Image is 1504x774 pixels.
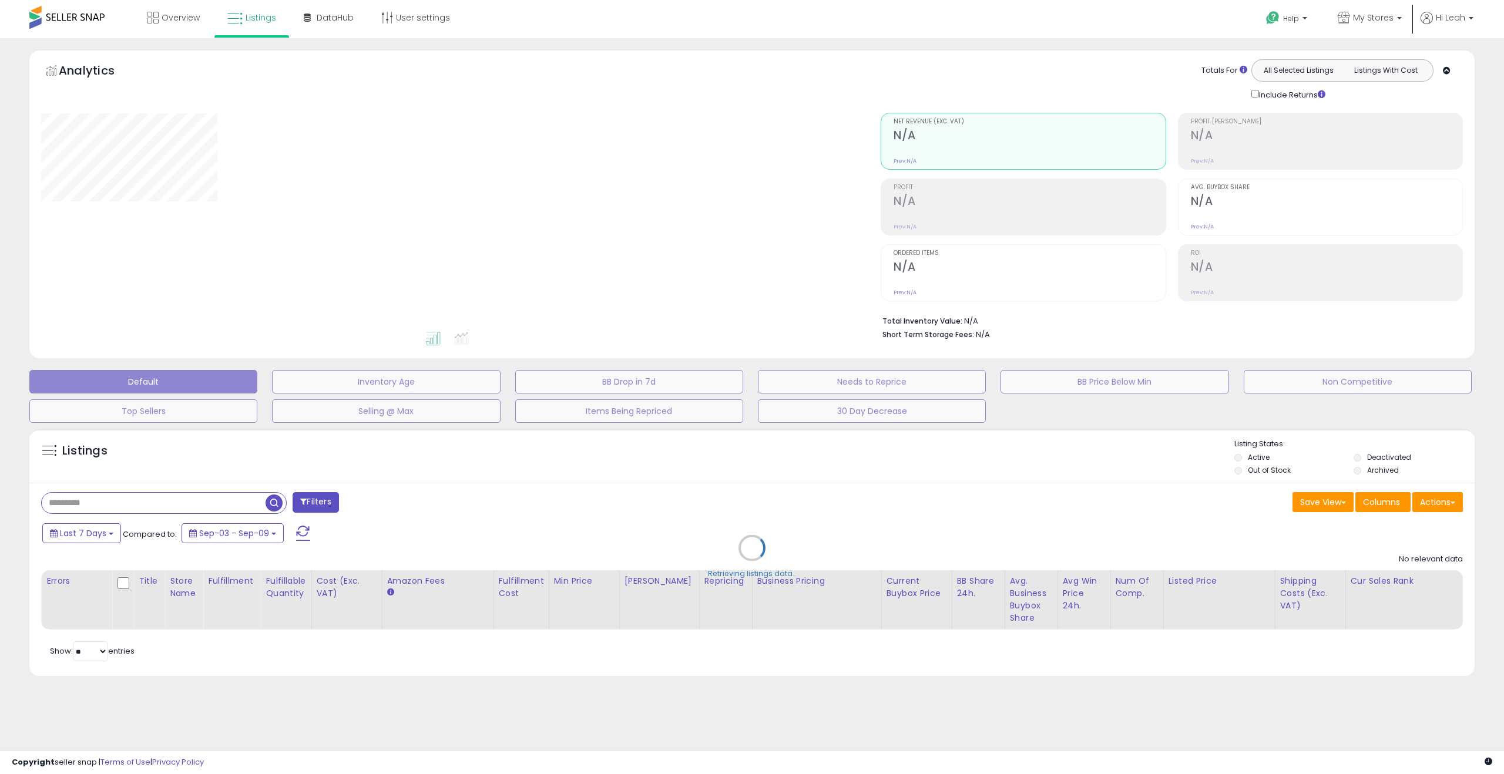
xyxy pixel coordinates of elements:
b: Total Inventory Value: [882,316,962,326]
b: Short Term Storage Fees: [882,329,974,339]
span: My Stores [1353,12,1394,23]
span: Profit [PERSON_NAME] [1191,119,1462,125]
h2: N/A [894,194,1165,210]
h2: N/A [1191,194,1462,210]
a: Help [1257,2,1319,38]
button: Default [29,370,257,393]
i: Get Help [1265,11,1280,25]
button: Inventory Age [272,370,500,393]
h5: Analytics [59,62,137,82]
small: Prev: N/A [1191,223,1214,230]
small: Prev: N/A [1191,289,1214,296]
span: Hi Leah [1436,12,1465,23]
button: Selling @ Max [272,399,500,423]
h2: N/A [1191,260,1462,276]
span: Ordered Items [894,250,1165,257]
small: Prev: N/A [894,223,916,230]
button: Needs to Reprice [758,370,986,393]
span: Net Revenue (Exc. VAT) [894,119,1165,125]
button: Items Being Repriced [515,399,743,423]
div: Retrieving listings data.. [708,568,796,579]
button: BB Price Below Min [1001,370,1228,393]
li: N/A [882,313,1454,327]
h2: N/A [894,260,1165,276]
small: Prev: N/A [894,289,916,296]
a: Hi Leah [1421,12,1473,38]
small: Prev: N/A [1191,157,1214,164]
span: Listings [246,12,276,23]
span: Overview [162,12,200,23]
h2: N/A [894,129,1165,144]
button: Top Sellers [29,399,257,423]
span: N/A [976,329,990,340]
button: 30 Day Decrease [758,399,986,423]
span: Avg. Buybox Share [1191,184,1462,191]
span: Help [1283,14,1299,23]
button: All Selected Listings [1255,63,1342,78]
h2: N/A [1191,129,1462,144]
div: Totals For [1201,65,1247,76]
span: ROI [1191,250,1462,257]
div: Include Returns [1243,88,1339,101]
span: DataHub [317,12,354,23]
button: BB Drop in 7d [515,370,743,393]
small: Prev: N/A [894,157,916,164]
span: Profit [894,184,1165,191]
button: Listings With Cost [1342,63,1429,78]
button: Non Competitive [1244,370,1472,393]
